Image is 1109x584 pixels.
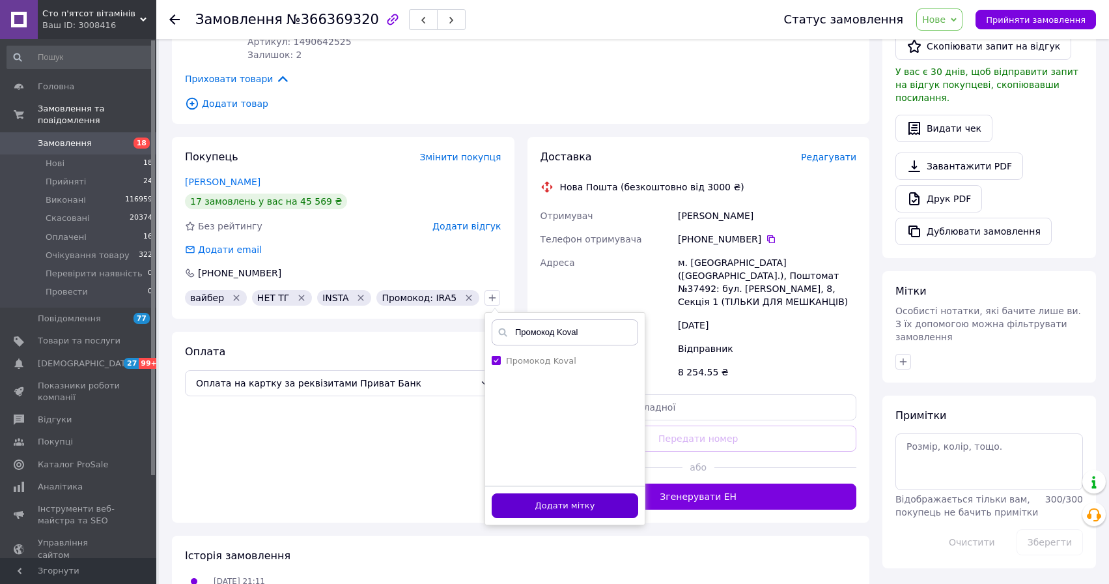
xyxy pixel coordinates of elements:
div: Додати email [197,243,263,256]
span: Приховати товари [185,72,290,86]
span: №366369320 [287,12,379,27]
span: Прийняті [46,176,86,188]
span: 18 [133,138,150,149]
span: Провести [46,286,88,298]
svg: Видалити мітку [464,293,474,303]
div: 17 замовлень у вас на 45 569 ₴ [185,194,347,209]
span: Адреса [540,257,575,268]
span: Додати товар [185,96,856,111]
span: 77 [133,313,150,324]
span: 16 [143,231,152,243]
span: Замовлення та повідомлення [38,103,156,126]
span: 0 [148,268,152,280]
label: Промокод Koval [506,356,576,366]
span: Без рейтингу [198,221,262,231]
div: м. [GEOGRAPHIC_DATA] ([GEOGRAPHIC_DATA].), Поштомат №37492: бул. [PERSON_NAME], 8, Секція 1 (ТІЛЬ... [675,251,859,314]
span: Покупці [38,436,73,448]
span: Замовлення [195,12,283,27]
span: або [682,461,714,474]
span: Оплачені [46,231,87,243]
svg: Видалити мітку [296,293,307,303]
span: Примітки [895,409,946,422]
span: Cто п'ятсот вітамінів [42,8,140,20]
span: Покупець [185,151,238,163]
span: Нове [922,14,946,25]
span: Оплата на картку за реквізитами Приват Банк [196,376,475,390]
span: Перевірити наявність [46,268,143,280]
div: Нова Пошта (безкоштовно від 3000 ₴) [557,181,748,194]
span: Показники роботи компанії [38,380,120,403]
span: НЕТ ТГ [257,293,289,303]
span: Промокод: IRA5 [382,293,456,303]
div: [PERSON_NAME] [675,204,859,227]
span: 0 [148,286,152,298]
span: Скасовані [46,212,90,224]
a: [PERSON_NAME] [185,177,260,187]
span: Очікування товару [46,250,130,261]
span: 322 [139,250,152,261]
button: Додати мітку [492,493,638,519]
div: Відправник [675,337,859,360]
a: Завантажити PDF [895,153,1023,180]
svg: Видалити мітку [356,293,366,303]
span: Історія замовлення [185,549,290,562]
span: Інструменти веб-майстра та SEO [38,503,120,527]
span: 18 [143,158,152,169]
span: Залишок: 2 [247,50,302,60]
input: Пошук [7,46,154,69]
span: Прийняти замовлення [986,15,1086,25]
span: Каталог ProSale [38,459,108,471]
span: Доставка [540,151,592,163]
span: Редагувати [801,152,856,162]
span: Особисті нотатки, які бачите лише ви. З їх допомогою можна фільтрувати замовлення [895,306,1081,342]
span: 116959 [125,194,152,206]
span: 99+ [139,358,160,369]
span: У вас є 30 днів, щоб відправити запит на відгук покупцеві, скопіювавши посилання. [895,66,1078,103]
button: Скопіювати запит на відгук [895,33,1071,60]
input: Напишіть назву мітки [492,319,638,345]
span: Головна [38,81,74,93]
span: Виконані [46,194,86,206]
div: Ваш ID: 3008416 [42,20,156,31]
span: Аналітика [38,481,83,493]
span: Замовлення [38,138,92,149]
span: Товари та послуги [38,335,120,347]
span: Управління сайтом [38,537,120,561]
div: Повернутися назад [169,13,180,26]
span: Телефон отримувача [540,234,642,244]
span: Оплата [185,345,225,358]
span: 24 [143,176,152,188]
div: Додати email [184,243,263,256]
span: Отримувач [540,211,593,221]
span: 20374 [130,212,152,224]
div: [PHONE_NUMBER] [678,233,856,246]
span: Нові [46,158,64,169]
span: Повідомлення [38,313,101,325]
div: [DATE] [675,314,859,337]
button: Дублювати замовлення [895,218,1052,245]
span: Змінити покупця [420,152,501,162]
span: Відгуки [38,414,72,426]
span: INSTA [322,293,349,303]
svg: Видалити мітку [231,293,242,303]
button: Прийняти замовлення [976,10,1096,29]
input: Номер експрес-накладної [540,394,857,420]
div: Статус замовлення [784,13,904,26]
span: Додати відгук [432,221,501,231]
span: [DEMOGRAPHIC_DATA] [38,358,134,370]
span: 300 / 300 [1045,494,1083,504]
button: Згенерувати ЕН [540,484,857,510]
span: вайбер [190,293,224,303]
div: [PHONE_NUMBER] [197,267,283,280]
span: Артикул: 1490642525 [247,36,352,47]
span: Відображається тільки вам, покупець не бачить примітки [895,494,1038,518]
span: Мітки [895,285,927,297]
button: Видати чек [895,115,992,142]
div: 8 254.55 ₴ [675,360,859,384]
span: 27 [124,358,139,369]
a: Друк PDF [895,185,982,212]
